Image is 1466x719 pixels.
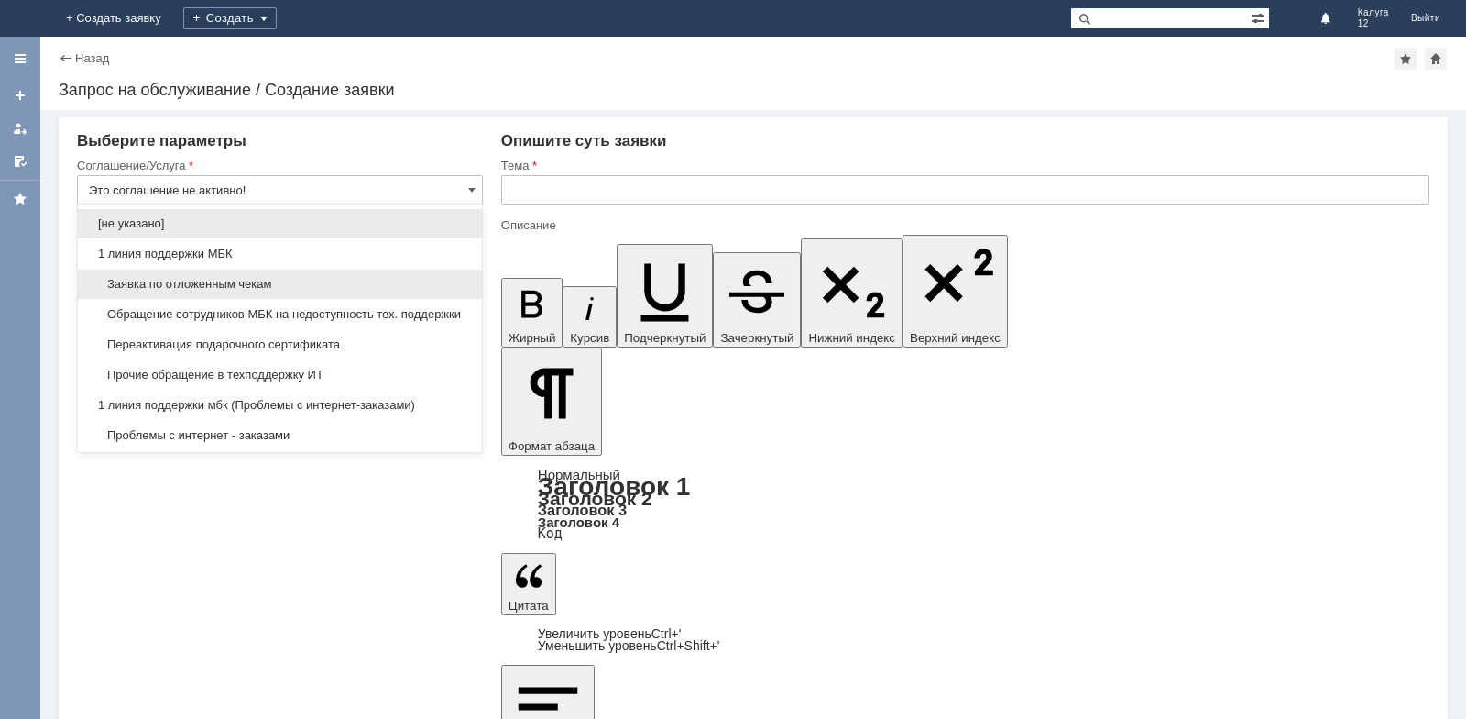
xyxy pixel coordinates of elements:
div: Добавить в избранное [1395,48,1417,70]
span: Выберите параметры [77,132,246,149]
button: Жирный [501,278,563,348]
div: Формат абзаца [501,469,1429,540]
a: Нормальный [538,467,620,482]
span: Курсив [570,331,609,345]
span: Переактивация подарочного сертификата [89,337,471,352]
span: Цитата [509,599,549,613]
button: Подчеркнутый [617,244,713,348]
a: Мои согласования [5,147,35,176]
span: 1 линия поддержки МБК [89,247,471,261]
span: Зачеркнутый [720,331,793,345]
span: Проблемы с интернет - заказами [89,428,471,443]
a: Мои заявки [5,114,35,143]
a: Заголовок 1 [538,472,691,501]
div: Сделать домашней страницей [1425,48,1447,70]
span: Формат абзаца [509,439,595,453]
button: Формат абзаца [501,348,602,456]
button: Верхний индекс [903,235,1008,348]
a: Назад [75,51,109,65]
a: Заголовок 4 [538,514,619,530]
a: Decrease [538,638,720,653]
span: Обращение сотрудников МБК на недоступность тех. поддержки [89,307,471,322]
div: Описание [501,219,1426,231]
button: Нижний индекс [801,238,903,348]
a: Создать заявку [5,81,35,110]
span: Калуга [1358,7,1389,18]
span: Жирный [509,331,556,345]
div: Создать [183,7,277,29]
span: Опишите суть заявки [501,132,667,149]
span: Верхний индекс [910,331,1001,345]
div: Тема [501,160,1426,171]
span: Заявка по отложенным чекам [89,277,471,292]
span: 12 [1358,18,1389,29]
button: Курсив [563,286,617,348]
span: 1 линия поддержки мбк (Проблемы с интернет-заказами) [89,398,471,413]
div: Соглашение/Услуга [77,160,479,171]
span: Ctrl+Shift+' [657,638,720,653]
span: Прочие обращение в техподдержку ИТ [89,368,471,382]
span: Подчеркнутый [624,331,706,345]
a: Код [538,525,563,542]
a: Заголовок 3 [538,502,627,518]
button: Зачеркнутый [713,252,801,348]
span: Расширенный поиск [1251,8,1269,26]
a: Increase [538,626,682,641]
span: Ctrl+' [651,626,682,641]
button: Цитата [501,553,556,615]
span: [не указано] [89,216,471,231]
span: Нижний индекс [808,331,895,345]
div: Запрос на обслуживание / Создание заявки [59,81,1448,99]
div: Цитата [501,628,1429,652]
a: Заголовок 2 [538,488,652,509]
